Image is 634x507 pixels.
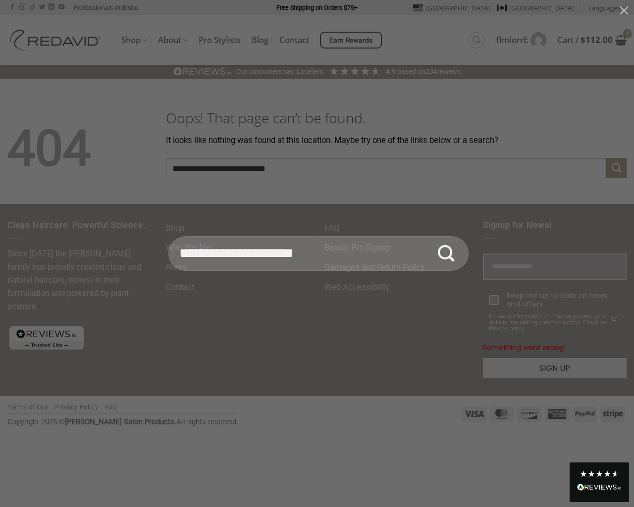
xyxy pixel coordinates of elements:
div: 4.8 Stars [580,470,619,478]
div: Read All Reviews [577,482,622,495]
img: REVIEWS.io [577,484,622,491]
div: Read All Reviews [570,462,629,502]
button: Submit [429,236,464,271]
